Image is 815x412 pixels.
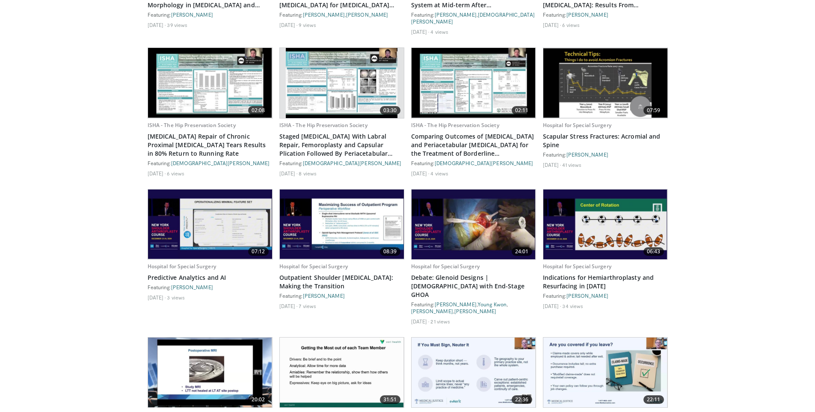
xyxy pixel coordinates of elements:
div: Featuring: , [411,11,536,25]
div: Featuring: , [279,11,404,18]
img: c1f9d400-fddb-45e8-b3ac-de77c957fcce.620x360_q85_upscale.jpg [412,190,536,259]
a: 06:43 [543,190,667,259]
div: Featuring: [148,11,273,18]
li: 41 views [562,161,581,168]
div: Featuring: [543,151,668,158]
span: 03:30 [380,106,400,115]
li: 21 views [430,318,450,325]
img: 57643e51-96db-4494-a863-0b52401c74b8.620x360_q85_upscale.jpg [280,190,404,259]
img: 49106f0b-8607-4924-be25-93f0dd1bb5f3.620x360_q85_upscale.jpg [148,48,272,118]
li: 9 views [299,21,316,28]
span: 08:39 [380,247,400,256]
img: dcb996c7-0854-48d2-a338-255199690802.620x360_q85_upscale.jpg [412,48,536,118]
div: Featuring: , , , [411,301,536,314]
a: Indications for Hemiarthroplasty and Resurfacing in [DATE] [543,273,668,290]
img: 85ffb702-202c-46a4-a01a-d1af8da8d09a.620x360_q85_upscale.jpg [148,190,272,259]
a: 22:11 [543,338,667,407]
span: 06:43 [643,247,664,256]
a: [MEDICAL_DATA] Repair of Chronic Proximal [MEDICAL_DATA] Tears Results in 80% Return to Running Rate [148,132,273,158]
a: 24:01 [412,190,536,259]
img: 4a9dec32-a6c2-44ed-b553-33719ec46fe9.620x360_q85_upscale.jpg [543,338,667,407]
li: [DATE] [543,302,561,309]
a: Outpatient Shoulder [MEDICAL_DATA]: Making the Transition [279,273,404,290]
a: ISHA - The Hip Preservation Society [279,122,367,129]
a: ISHA - The Hip Preservation Society [148,122,236,129]
a: Hospital for Special Surgery [411,263,480,270]
a: Hospital for Special Surgery [279,263,348,270]
a: [PERSON_NAME] [566,12,608,18]
a: Debate: Glenoid Designs | [DEMOGRAPHIC_DATA] with End-Stage GHOA [411,273,536,299]
img: c78581c9-faef-4617-a7f6-8613c6392536.620x360_q85_upscale.jpg [280,338,404,407]
a: [PERSON_NAME] [435,12,477,18]
a: 07:59 [543,48,667,118]
li: [DATE] [148,294,166,301]
a: [PERSON_NAME] [454,308,496,314]
a: [PERSON_NAME] [411,308,453,314]
div: Featuring: [148,284,273,290]
a: 02:11 [412,48,536,118]
a: 20:02 [148,338,272,407]
li: 4 views [430,170,448,177]
a: [PERSON_NAME] [303,293,345,299]
a: Staged [MEDICAL_DATA] With Labral Repair, Femoroplasty and Capsular Plication Followed By Periace... [279,132,404,158]
img: f2ece0f0-0b37-494d-af36-848e56bf2615.620x360_q85_upscale.jpg [543,48,667,118]
li: 3 views [167,294,185,301]
li: [DATE] [279,21,298,28]
a: [DEMOGRAPHIC_DATA][PERSON_NAME] [435,160,533,166]
li: [DATE] [279,170,298,177]
li: 34 views [562,302,583,309]
img: e36d7f53-df89-4f42-9f63-58af8c0536e8.620x360_q85_upscale.jpg [543,190,667,259]
a: ISHA - The Hip Preservation Society [411,122,499,129]
div: Featuring: [148,160,273,166]
li: 7 views [299,302,316,309]
div: Featuring: [411,160,536,166]
span: 20:02 [248,395,269,404]
a: Predictive Analytics and AI [148,273,273,282]
a: [PERSON_NAME] [171,12,213,18]
span: 02:08 [248,106,269,115]
li: 4 views [430,28,448,35]
a: [DEMOGRAPHIC_DATA][PERSON_NAME] [303,160,402,166]
li: 39 views [167,21,187,28]
a: Hospital for Special Surgery [148,263,216,270]
a: [PERSON_NAME] [566,151,608,157]
li: [DATE] [148,21,166,28]
a: Hospital for Special Surgery [543,263,611,270]
li: 8 views [299,170,317,177]
li: [DATE] [543,21,561,28]
a: 31:51 [280,338,404,407]
a: [PERSON_NAME] [435,301,477,307]
div: Featuring: [279,292,404,299]
li: [DATE] [411,318,430,325]
span: 24:01 [512,247,532,256]
li: 6 views [562,21,580,28]
span: 31:51 [380,395,400,404]
span: 22:36 [512,395,532,404]
img: fd3d04e8-bfa4-4538-85ab-7adce48ae9d0.620x360_q85_upscale.jpg [286,48,397,118]
span: 07:59 [643,106,664,115]
a: 02:08 [148,48,272,118]
div: Featuring: [543,292,668,299]
a: [PERSON_NAME] [303,12,345,18]
div: Featuring: [543,11,668,18]
span: 07:12 [248,247,269,256]
li: [DATE] [279,302,298,309]
img: 174df615-4f91-40fb-8937-6064726223a3.620x360_q85_upscale.jpg [412,338,536,407]
a: [PERSON_NAME] [346,12,388,18]
a: 22:36 [412,338,536,407]
span: 02:11 [512,106,532,115]
a: 07:12 [148,190,272,259]
a: 03:30 [280,48,404,118]
a: Scapular Stress Fractures: Acromial and Spine [543,132,668,149]
li: [DATE] [543,161,561,168]
div: Featuring: [279,160,404,166]
a: Comparing Outcomes of [MEDICAL_DATA] and Periacetabular [MEDICAL_DATA] for the Treatment of Borde... [411,132,536,158]
span: 22:11 [643,395,664,404]
a: [DEMOGRAPHIC_DATA][PERSON_NAME] [411,12,535,24]
a: [DEMOGRAPHIC_DATA][PERSON_NAME] [171,160,270,166]
a: [PERSON_NAME] [566,293,608,299]
a: Young Kwon [477,301,507,307]
img: 94e576eb-b4af-4dd6-921b-b02c0f5d00ce.620x360_q85_upscale.jpg [148,338,272,407]
li: [DATE] [411,170,430,177]
li: 6 views [167,170,184,177]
